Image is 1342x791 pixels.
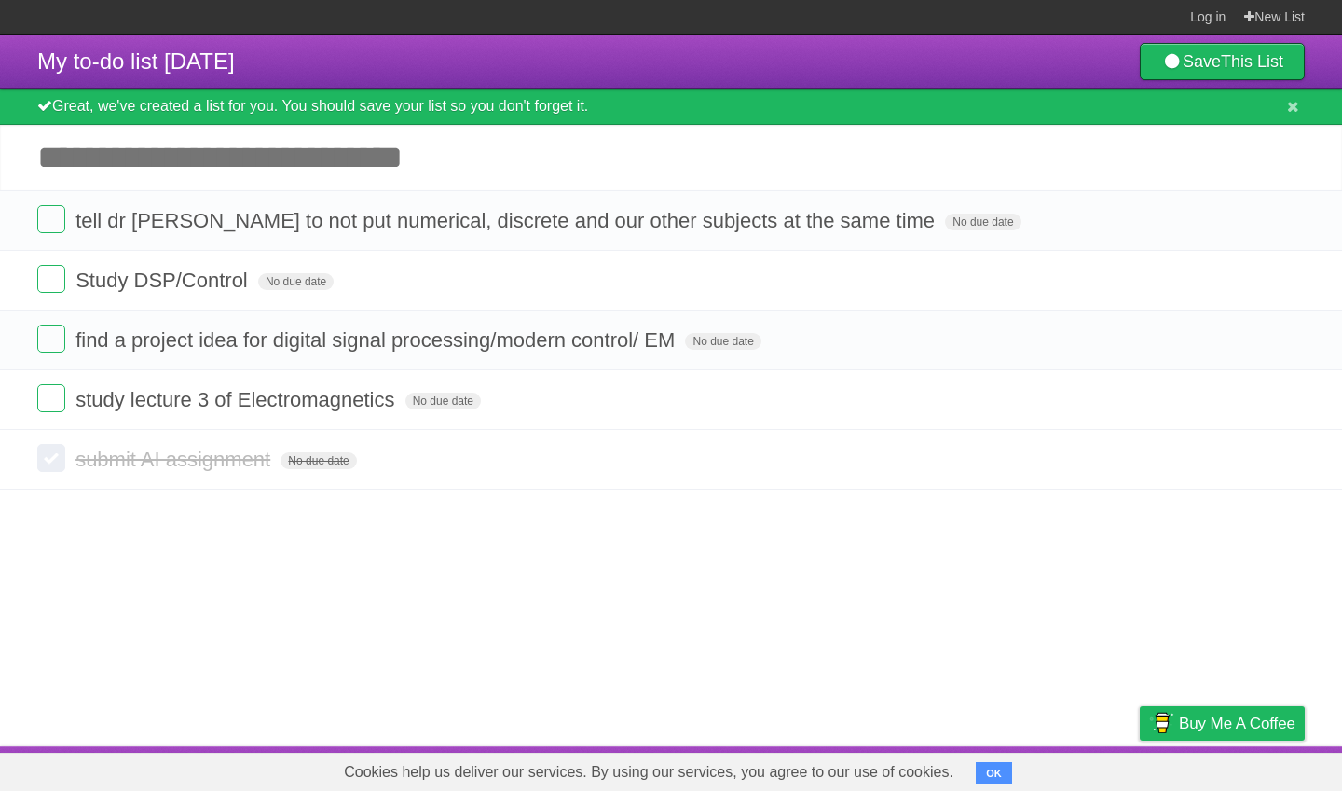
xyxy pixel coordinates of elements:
[1052,751,1093,786] a: Terms
[37,444,65,472] label: Done
[1149,707,1174,739] img: Buy me a coffee
[325,754,972,791] span: Cookies help us deliver our services. By using our services, you agree to our use of cookies.
[1187,751,1305,786] a: Suggest a feature
[892,751,931,786] a: About
[953,751,1029,786] a: Developers
[75,209,939,232] span: tell dr [PERSON_NAME] to not put numerical, discrete and our other subjects at the same time
[37,205,65,233] label: Done
[1140,706,1305,741] a: Buy me a coffee
[37,49,235,74] span: My to-do list [DATE]
[1221,52,1283,71] b: This List
[976,762,1012,784] button: OK
[1179,707,1295,740] span: Buy me a coffee
[37,384,65,412] label: Done
[945,214,1020,230] span: No due date
[258,273,334,290] span: No due date
[37,265,65,293] label: Done
[1140,43,1305,80] a: SaveThis List
[75,328,679,352] span: find a project idea for digital signal processing/modern control/ EM
[281,452,356,469] span: No due date
[75,448,275,471] span: submit AI assignment
[1116,751,1164,786] a: Privacy
[75,388,399,411] span: study lecture 3 of Electromagnetics
[405,393,481,409] span: No due date
[685,333,760,350] span: No due date
[75,269,253,292] span: Study DSP/Control
[37,325,65,353] label: Done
